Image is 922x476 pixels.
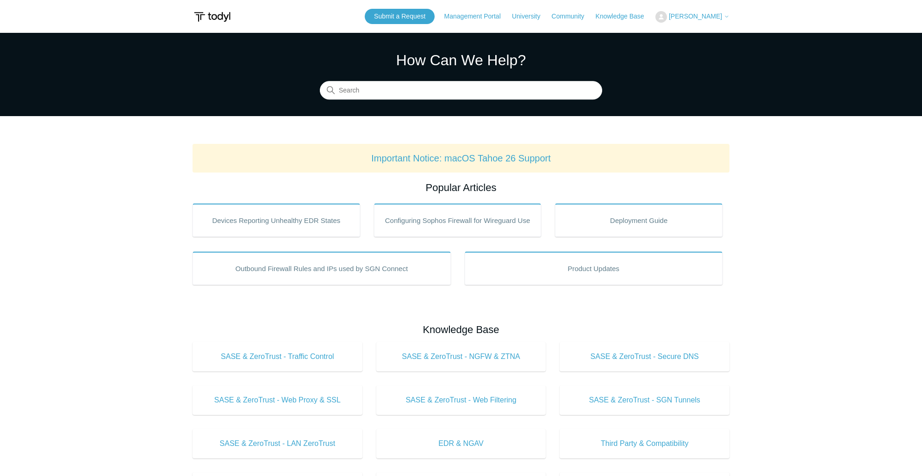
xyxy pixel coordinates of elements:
span: SASE & ZeroTrust - Web Proxy & SSL [206,395,349,406]
span: SASE & ZeroTrust - LAN ZeroTrust [206,438,349,449]
input: Search [320,81,602,100]
span: [PERSON_NAME] [669,12,722,20]
a: Devices Reporting Unhealthy EDR States [193,204,360,237]
h1: How Can We Help? [320,49,602,71]
a: SASE & ZeroTrust - LAN ZeroTrust [193,429,362,458]
a: Product Updates [465,252,723,285]
h2: Knowledge Base [193,322,729,337]
a: Important Notice: macOS Tahoe 26 Support [371,153,551,163]
span: EDR & NGAV [390,438,532,449]
span: Third Party & Compatibility [573,438,716,449]
img: Todyl Support Center Help Center home page [193,8,232,25]
a: Third Party & Compatibility [560,429,729,458]
span: SASE & ZeroTrust - Secure DNS [573,351,716,362]
a: Outbound Firewall Rules and IPs used by SGN Connect [193,252,451,285]
a: Management Portal [444,12,510,21]
h2: Popular Articles [193,180,729,195]
a: SASE & ZeroTrust - Secure DNS [560,342,729,371]
span: SASE & ZeroTrust - NGFW & ZTNA [390,351,532,362]
a: Configuring Sophos Firewall for Wireguard Use [374,204,542,237]
a: SASE & ZeroTrust - Traffic Control [193,342,362,371]
a: SASE & ZeroTrust - NGFW & ZTNA [376,342,546,371]
a: Community [552,12,594,21]
a: EDR & NGAV [376,429,546,458]
a: University [512,12,549,21]
a: SASE & ZeroTrust - SGN Tunnels [560,385,729,415]
a: Knowledge Base [596,12,654,21]
a: SASE & ZeroTrust - Web Proxy & SSL [193,385,362,415]
span: SASE & ZeroTrust - Traffic Control [206,351,349,362]
span: SASE & ZeroTrust - SGN Tunnels [573,395,716,406]
a: Deployment Guide [555,204,723,237]
a: Submit a Request [365,9,435,24]
button: [PERSON_NAME] [655,11,729,23]
span: SASE & ZeroTrust - Web Filtering [390,395,532,406]
a: SASE & ZeroTrust - Web Filtering [376,385,546,415]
